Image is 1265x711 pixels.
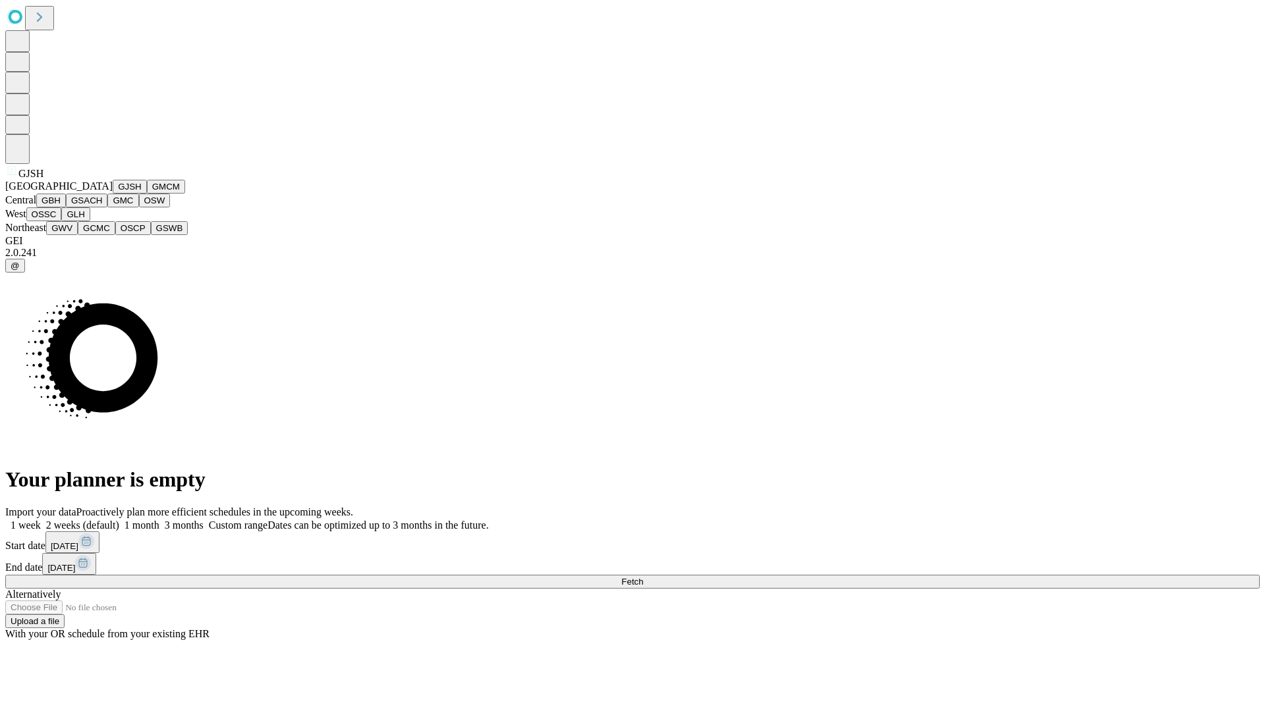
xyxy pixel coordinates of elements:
[5,506,76,517] span: Import your data
[5,259,25,273] button: @
[5,589,61,600] span: Alternatively
[18,168,43,179] span: GJSH
[139,194,171,207] button: OSW
[78,221,115,235] button: GCMC
[115,221,151,235] button: OSCP
[147,180,185,194] button: GMCM
[5,235,1260,247] div: GEI
[209,519,267,531] span: Custom range
[621,577,643,587] span: Fetch
[42,553,96,575] button: [DATE]
[125,519,159,531] span: 1 month
[46,519,119,531] span: 2 weeks (default)
[5,531,1260,553] div: Start date
[61,207,90,221] button: GLH
[26,207,62,221] button: OSSC
[113,180,147,194] button: GJSH
[45,531,99,553] button: [DATE]
[66,194,107,207] button: GSACH
[5,575,1260,589] button: Fetch
[5,208,26,219] span: West
[5,553,1260,575] div: End date
[107,194,138,207] button: GMC
[5,614,65,628] button: Upload a file
[151,221,188,235] button: GSWB
[165,519,204,531] span: 3 months
[51,541,78,551] span: [DATE]
[5,222,46,233] span: Northeast
[267,519,488,531] span: Dates can be optimized up to 3 months in the future.
[46,221,78,235] button: GWV
[5,467,1260,492] h1: Your planner is empty
[5,628,210,639] span: With your OR schedule from your existing EHR
[11,261,20,271] span: @
[11,519,41,531] span: 1 week
[76,506,353,517] span: Proactively plan more efficient schedules in the upcoming weeks.
[36,194,66,207] button: GBH
[5,180,113,192] span: [GEOGRAPHIC_DATA]
[5,194,36,205] span: Central
[5,247,1260,259] div: 2.0.241
[47,563,75,573] span: [DATE]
